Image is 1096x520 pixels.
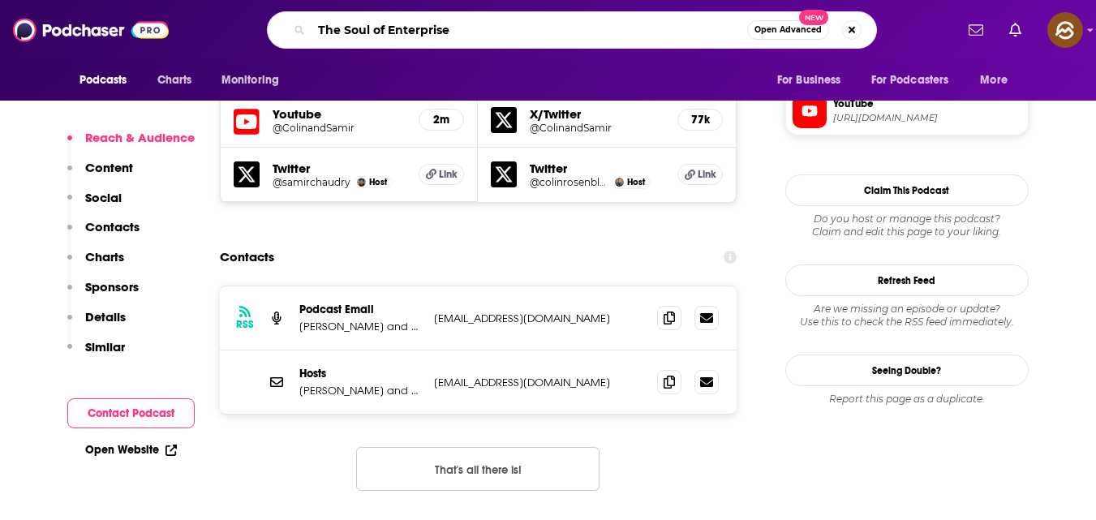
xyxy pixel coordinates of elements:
span: Charts [157,69,192,92]
h5: X/Twitter [530,106,664,122]
a: Link [677,164,723,185]
button: Contacts [67,219,140,249]
h5: 2m [432,113,450,127]
div: Report this page as a duplicate. [785,393,1029,406]
span: Open Advanced [754,26,822,34]
a: Show notifications dropdown [1003,16,1028,44]
input: Search podcasts, credits, & more... [312,17,747,43]
button: Content [67,160,133,190]
button: Sponsors [67,279,139,309]
p: Sponsors [85,279,139,294]
span: Host [369,177,387,187]
a: Seeing Double? [785,355,1029,386]
p: Contacts [85,219,140,234]
button: Show profile menu [1047,12,1083,48]
div: Claim and edit this page to your liking. [785,213,1029,239]
span: Logged in as hey85204 [1047,12,1083,48]
button: open menu [766,65,862,96]
div: Are we missing an episode or update? Use this to check the RSS feed immediately. [785,303,1029,329]
span: Host [627,177,645,187]
span: Do you host or manage this podcast? [785,213,1029,226]
span: https://www.youtube.com/@ColinandSamir [833,112,1021,124]
p: Reach & Audience [85,130,195,145]
h2: Contacts [220,242,274,273]
p: [PERSON_NAME] and [PERSON_NAME] [299,384,421,398]
a: Open Website [85,443,177,457]
button: Nothing here. [356,447,600,491]
button: Contact Podcast [67,398,195,428]
button: open menu [969,65,1028,96]
span: Monitoring [221,69,279,92]
a: @colinrosenblum [530,176,608,188]
button: Details [67,309,126,339]
img: Colin Rosenblum [615,178,624,187]
span: For Podcasters [871,69,949,92]
button: Open AdvancedNew [747,20,829,40]
img: Podchaser - Follow, Share and Rate Podcasts [13,15,169,45]
button: Refresh Feed [785,264,1029,296]
p: Podcast Email [299,303,421,316]
span: For Business [777,69,841,92]
a: Show notifications dropdown [962,16,990,44]
h5: 77k [691,113,709,127]
div: Search podcasts, credits, & more... [267,11,877,49]
p: Hosts [299,367,421,380]
a: YouTube[URL][DOMAIN_NAME] [793,94,1021,128]
h5: Youtube [273,106,406,122]
a: Charts [147,65,202,96]
button: open menu [68,65,148,96]
span: Podcasts [80,69,127,92]
p: Content [85,160,133,175]
p: Social [85,190,122,205]
span: Link [698,168,716,181]
a: @ColinandSamir [273,122,406,134]
img: Samir Chaudry [357,178,366,187]
button: Social [67,190,122,220]
button: Charts [67,249,124,279]
p: Details [85,309,126,324]
span: New [799,10,828,25]
button: Similar [67,339,125,369]
a: @samirchaudry [273,176,350,188]
p: Similar [85,339,125,355]
span: More [980,69,1008,92]
button: Reach & Audience [67,130,195,160]
span: YouTube [833,97,1021,111]
button: open menu [210,65,300,96]
h5: Twitter [530,161,664,176]
p: [EMAIL_ADDRESS][DOMAIN_NAME] [434,376,645,389]
button: open menu [861,65,973,96]
span: Link [439,168,458,181]
p: [EMAIL_ADDRESS][DOMAIN_NAME] [434,312,645,325]
a: @ColinandSamir [530,122,664,134]
img: User Profile [1047,12,1083,48]
h3: RSS [236,318,254,331]
p: Charts [85,249,124,264]
p: [PERSON_NAME] and [PERSON_NAME] [299,320,421,333]
a: Link [419,164,464,185]
h5: Twitter [273,161,406,176]
button: Claim This Podcast [785,174,1029,206]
